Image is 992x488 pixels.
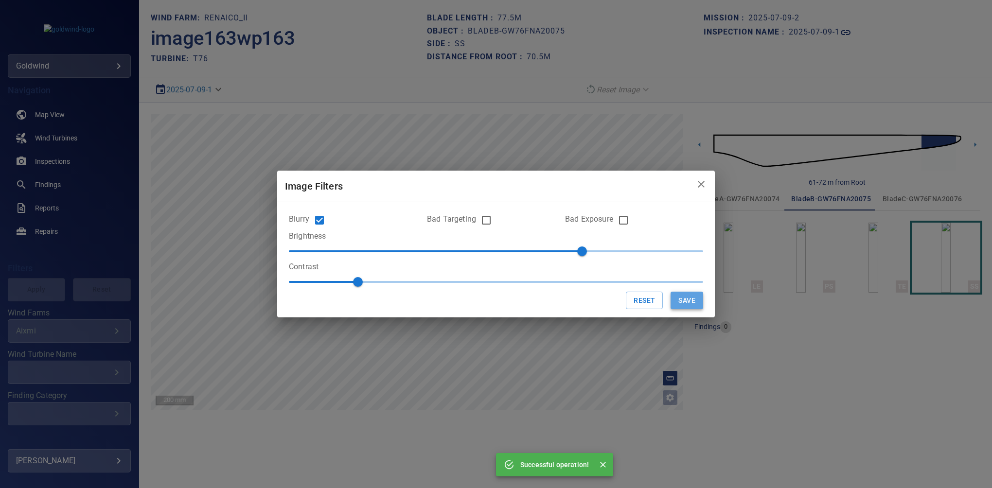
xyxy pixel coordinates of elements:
button: Save [671,292,703,310]
h2: Image Filters [277,171,715,202]
p: Successful operation! [520,460,589,470]
label: Bad Exposure [565,213,613,225]
label: Blurry [289,213,309,225]
button: Close [597,458,609,471]
button: Reset [626,292,663,310]
label: Bad Targeting [427,213,476,225]
label: Contrast [289,261,319,272]
label: Brightness [289,230,326,242]
button: close [691,174,711,194]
